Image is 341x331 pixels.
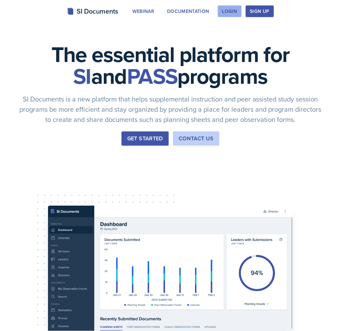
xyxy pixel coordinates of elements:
div: Get Started [127,135,163,143]
div: Login [222,9,237,14]
button: Sign Up [246,5,274,17]
div: Documentation [167,9,209,14]
button: Contact Us [173,131,220,146]
button: Webinar [128,5,159,17]
div: SI Documents [67,6,118,16]
button: Login [218,5,242,17]
div: Sign Up [250,9,270,14]
button: Documentation [163,5,214,17]
div: Webinar [132,9,154,14]
button: Get Started [121,131,169,146]
div: Contact Us [179,135,214,143]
